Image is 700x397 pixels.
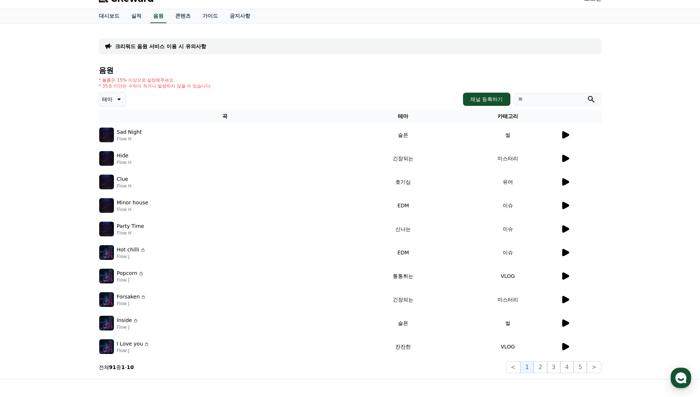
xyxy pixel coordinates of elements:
[351,288,456,311] td: 긴장되는
[115,43,206,50] a: 크리워드 음원 서비스 이용 시 유의사항
[102,94,112,104] p: 테마
[117,175,128,183] p: Clue
[49,233,95,251] a: 대화
[456,194,560,217] td: 이슈
[456,241,560,264] td: 이슈
[99,77,212,83] p: * 볼륨은 15% 이상으로 설정해주세요.
[99,222,114,236] img: music
[117,160,132,165] p: Flow H
[109,364,116,370] strong: 91
[547,361,560,373] button: 3
[117,199,148,207] p: Minor house
[117,136,142,142] p: Flow H
[99,198,114,213] img: music
[560,361,574,373] button: 4
[117,183,132,189] p: Flow H
[2,233,49,251] a: 홈
[99,151,114,166] img: music
[127,364,134,370] strong: 10
[95,233,141,251] a: 설정
[117,277,144,283] p: Flow J
[99,66,602,74] h4: 음원
[351,335,456,358] td: 잔잔한
[351,241,456,264] td: EDM
[351,217,456,241] td: 신나는
[117,324,139,330] p: Flow J
[99,128,114,142] img: music
[456,123,560,147] td: 썰
[351,123,456,147] td: 슬픈
[23,244,28,250] span: 홈
[117,254,146,260] p: Flow J
[456,311,560,335] td: 썰
[99,339,114,354] img: music
[587,361,601,373] button: >
[117,293,140,301] p: Forsaken
[99,110,351,123] th: 곡
[351,311,456,335] td: 슬픈
[534,361,547,373] button: 2
[574,361,587,373] button: 5
[114,244,122,250] span: 설정
[169,9,197,23] a: 콘텐츠
[67,244,76,250] span: 대화
[351,194,456,217] td: EDM
[520,361,534,373] button: 1
[117,152,129,160] p: Hide
[506,361,520,373] button: <
[93,9,125,23] a: 대시보드
[351,110,456,123] th: 테마
[121,364,125,370] strong: 1
[117,230,144,236] p: Flow H
[99,175,114,189] img: music
[224,9,256,23] a: 공지사항
[117,222,144,230] p: Party Time
[117,301,147,307] p: Flow J
[351,264,456,288] td: 통통튀는
[197,9,224,23] a: 가이드
[99,316,114,330] img: music
[117,207,148,212] p: Flow H
[456,110,560,123] th: 카테고리
[99,83,212,89] p: * 35초 미만은 수익이 적거나 발생하지 않을 수 있습니다.
[117,269,137,277] p: Popcorn
[351,170,456,194] td: 호기심
[456,335,560,358] td: VLOG
[463,93,510,106] button: 채널 등록하기
[99,364,134,371] p: 전체 중 -
[117,128,142,136] p: Sad Night
[117,316,132,324] p: Inside
[99,292,114,307] img: music
[456,288,560,311] td: 미스터리
[150,9,166,23] a: 음원
[456,264,560,288] td: VLOG
[125,9,147,23] a: 실적
[117,340,143,348] p: I Love you
[99,269,114,283] img: music
[99,92,126,107] button: 테마
[456,147,560,170] td: 미스터리
[117,246,139,254] p: Hot chilli
[351,147,456,170] td: 긴장되는
[117,348,150,354] p: Flow J
[99,245,114,260] img: music
[456,217,560,241] td: 이슈
[456,170,560,194] td: 유머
